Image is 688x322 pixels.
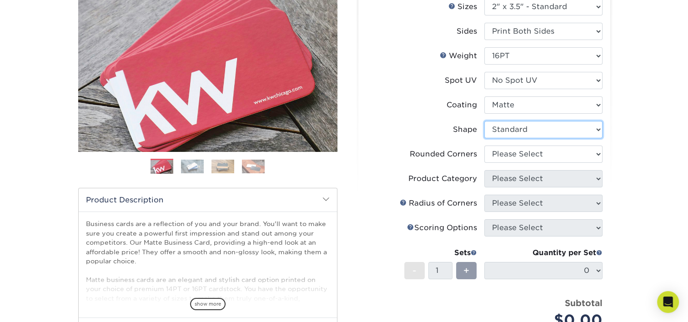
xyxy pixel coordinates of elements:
[440,50,477,61] div: Weight
[407,222,477,233] div: Scoring Options
[242,160,265,173] img: Business Cards 04
[463,264,469,277] span: +
[404,247,477,258] div: Sets
[453,124,477,135] div: Shape
[457,26,477,37] div: Sides
[79,188,337,211] h2: Product Description
[190,298,226,310] span: show more
[657,291,679,313] div: Open Intercom Messenger
[484,247,603,258] div: Quantity per Set
[211,160,234,173] img: Business Cards 03
[151,156,173,178] img: Business Cards 01
[565,298,603,308] strong: Subtotal
[448,1,477,12] div: Sizes
[400,198,477,209] div: Radius of Corners
[412,264,417,277] span: -
[447,100,477,111] div: Coating
[410,149,477,160] div: Rounded Corners
[181,160,204,173] img: Business Cards 02
[445,75,477,86] div: Spot UV
[408,173,477,184] div: Product Category
[2,294,77,319] iframe: Google Customer Reviews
